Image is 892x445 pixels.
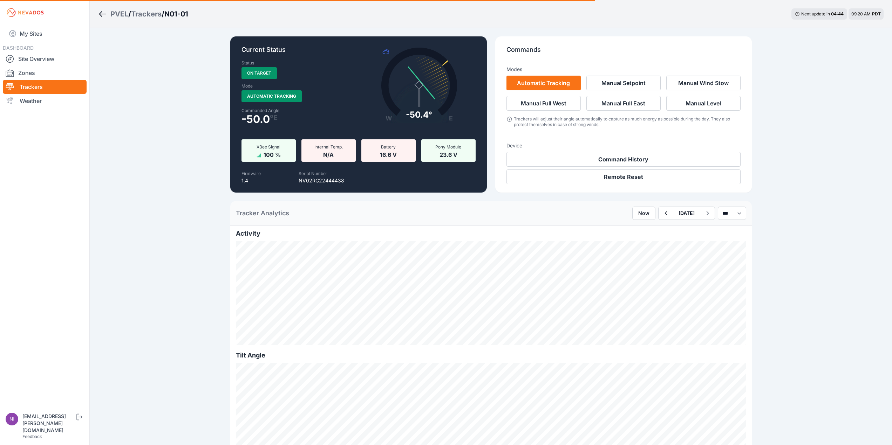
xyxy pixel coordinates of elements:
span: / [162,9,164,19]
label: Commanded Angle [241,108,354,113]
span: Pony Module [435,144,461,150]
label: Serial Number [299,171,327,176]
h3: Device [506,142,741,149]
label: Mode [241,83,253,89]
a: PVEL [110,9,128,19]
div: Trackers will adjust their angle automatically to capture as much energy as possible during the d... [514,116,740,127]
label: Status [241,60,254,66]
div: [EMAIL_ADDRESS][PERSON_NAME][DOMAIN_NAME] [22,413,75,434]
div: -50.4° [406,109,432,120]
a: Weather [3,94,87,108]
button: Manual Setpoint [586,76,661,90]
span: º E [270,115,278,120]
h2: Activity [236,229,746,238]
button: Remote Reset [506,169,741,184]
p: Current Status [241,45,476,60]
nav: Breadcrumb [98,5,188,23]
button: Manual Full East [586,96,661,111]
span: / [128,9,131,19]
span: Next update in [801,11,830,16]
span: 09:20 AM [851,11,871,16]
label: Firmware [241,171,261,176]
span: Battery [381,144,396,150]
p: NV02RC22444438 [299,177,344,184]
a: Feedback [22,434,42,439]
span: 23.6 V [440,150,457,158]
button: Manual Full West [506,96,581,111]
span: XBee Signal [257,144,280,150]
div: 04 : 44 [831,11,844,17]
a: Trackers [131,9,162,19]
a: Trackers [3,80,87,94]
button: Now [632,207,655,220]
a: Site Overview [3,52,87,66]
p: 1.4 [241,177,261,184]
button: [DATE] [673,207,700,220]
span: On Target [241,67,277,79]
button: Manual Wind Stow [666,76,741,90]
h3: Modes [506,66,522,73]
span: N/A [323,150,334,158]
h2: Tilt Angle [236,350,746,360]
span: 16.6 V [380,150,397,158]
span: 100 % [264,150,281,158]
h2: Tracker Analytics [236,208,289,218]
span: Internal Temp. [314,144,343,150]
h3: N01-01 [164,9,188,19]
img: Nevados [6,7,45,18]
span: PDT [872,11,881,16]
img: nick.fritz@nevados.solar [6,413,18,425]
a: My Sites [3,25,87,42]
span: DASHBOARD [3,45,34,51]
a: Zones [3,66,87,80]
span: Automatic Tracking [241,90,302,102]
button: Manual Level [666,96,741,111]
span: -50.0 [241,115,270,123]
button: Automatic Tracking [506,76,581,90]
button: Command History [506,152,741,167]
p: Commands [506,45,741,60]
